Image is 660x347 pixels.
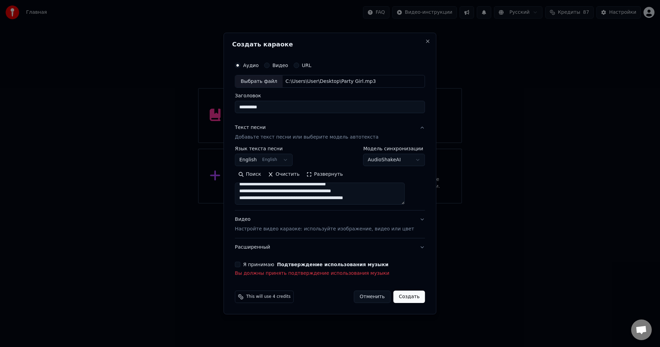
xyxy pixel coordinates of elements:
[235,124,266,131] div: Текст песни
[235,134,378,141] p: Добавьте текст песни или выберите модель автотекста
[235,147,293,151] label: Язык текста песни
[302,63,311,68] label: URL
[283,78,378,85] div: C:\Users\User\Desktop\Party Girl.mp3
[243,63,258,68] label: Аудио
[235,94,425,98] label: Заголовок
[235,119,425,147] button: Текст песниДобавьте текст песни или выберите модель автотекста
[363,147,425,151] label: Модель синхронизации
[235,226,414,232] p: Настройте видео караоке: используйте изображение, видео или цвет
[272,63,288,68] label: Видео
[393,291,425,303] button: Создать
[303,169,346,180] button: Развернуть
[354,291,390,303] button: Отменить
[235,75,283,88] div: Выбрать файл
[235,211,425,238] button: ВидеоНастройте видео караоке: используйте изображение, видео или цвет
[235,147,425,210] div: Текст песниДобавьте текст песни или выберите модель автотекста
[235,169,264,180] button: Поиск
[277,262,388,267] button: Я принимаю
[243,262,388,267] label: Я принимаю
[246,294,290,300] span: This will use 4 credits
[235,238,425,256] button: Расширенный
[235,216,414,233] div: Видео
[235,270,425,277] p: Вы должны принять подтверждение использования музыки
[232,41,428,47] h2: Создать караоке
[265,169,303,180] button: Очистить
